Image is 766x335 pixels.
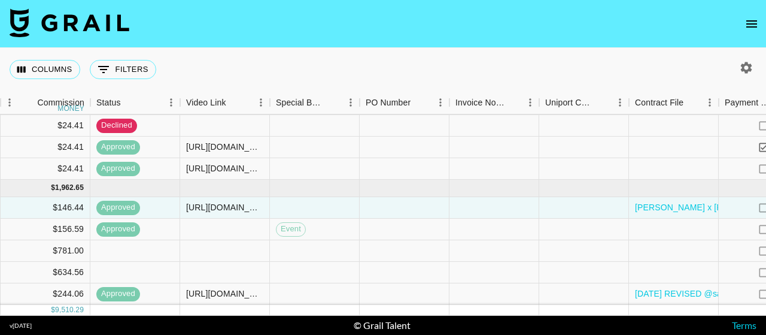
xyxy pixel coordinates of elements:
button: Menu [1,93,19,111]
div: PO Number [366,91,411,114]
div: $781.00 [1,240,90,262]
div: © Grail Talent [354,319,411,331]
div: $24.41 [1,137,90,158]
div: $244.06 [1,283,90,305]
div: money [57,105,84,112]
div: $24.41 [1,115,90,137]
span: declined [96,120,137,131]
a: Terms [732,319,756,331]
button: Sort [121,94,138,111]
button: Menu [342,93,360,111]
div: $156.59 [1,219,90,240]
button: open drawer [740,12,764,36]
div: Uniport Contact Email [545,91,594,114]
span: approved [96,141,140,153]
button: Menu [252,93,270,111]
div: Video Link [186,91,226,114]
div: Status [96,91,121,114]
div: Contract File [635,91,683,114]
div: https://www.tiktok.com/@maddie.eppe/video/7530002439177637150?_r=1&_t=ZP-8yFUVhZQOfG [186,162,263,174]
div: $ [51,183,55,193]
div: Invoice Notes [455,91,504,114]
button: Menu [521,93,539,111]
button: Sort [226,94,243,111]
button: Menu [611,93,629,111]
button: Show filters [90,60,156,79]
button: Select columns [10,60,80,79]
div: Special Booking Type [270,91,360,114]
div: $24.41 [1,158,90,180]
div: Commission [37,91,84,114]
button: Menu [162,93,180,111]
div: $634.56 [1,262,90,283]
div: $ [51,305,55,315]
div: v [DATE] [10,322,32,330]
span: approved [96,202,140,213]
div: https://www.tiktok.com/@savykay055/video/7525494523850476830?is_from_webapp=1&sender_device=pc&we... [186,288,263,300]
button: Menu [701,93,719,111]
div: Uniport Contact Email [539,91,629,114]
div: Video Link [180,91,270,114]
div: Special Booking Type [276,91,325,114]
span: Event [276,224,305,235]
span: approved [96,163,140,174]
span: approved [96,224,140,235]
button: Sort [683,94,700,111]
div: Contract File [629,91,719,114]
div: https://www.tiktok.com/@katiepettine/video/7532141379481275678?_t=ZT-8yPI02sYHah&_r=1 [186,141,263,153]
button: Sort [594,94,611,111]
button: Sort [325,94,342,111]
div: 9,510.29 [55,305,84,315]
div: Status [90,91,180,114]
div: PO Number [360,91,449,114]
div: https://www.tiktok.com/@maddie.eppe/video/7537774899234950430?is_from_webapp=1&sender_device=pc&w... [186,201,263,213]
img: Grail Talent [10,8,129,37]
button: Sort [411,94,427,111]
div: Invoice Notes [449,91,539,114]
div: 1,962.65 [55,183,84,193]
button: Sort [20,94,37,111]
button: Menu [431,93,449,111]
span: approved [96,288,140,300]
div: $146.44 [1,197,90,219]
button: Sort [504,94,521,111]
